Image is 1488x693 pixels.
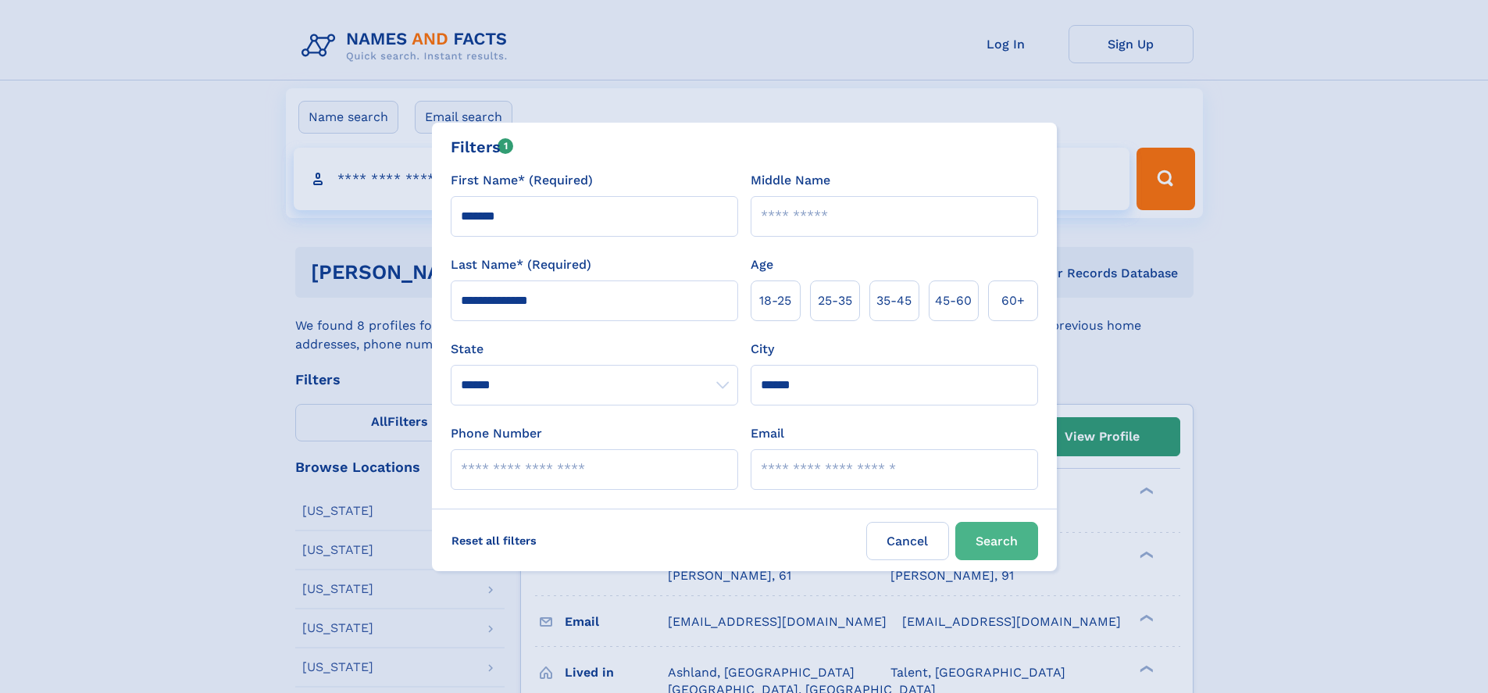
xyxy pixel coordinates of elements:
[451,255,591,274] label: Last Name* (Required)
[751,424,784,443] label: Email
[451,135,514,159] div: Filters
[451,171,593,190] label: First Name* (Required)
[866,522,949,560] label: Cancel
[876,291,912,310] span: 35‑45
[1001,291,1025,310] span: 60+
[451,340,738,359] label: State
[751,255,773,274] label: Age
[955,522,1038,560] button: Search
[441,522,547,559] label: Reset all filters
[935,291,972,310] span: 45‑60
[751,171,830,190] label: Middle Name
[451,424,542,443] label: Phone Number
[751,340,774,359] label: City
[818,291,852,310] span: 25‑35
[759,291,791,310] span: 18‑25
